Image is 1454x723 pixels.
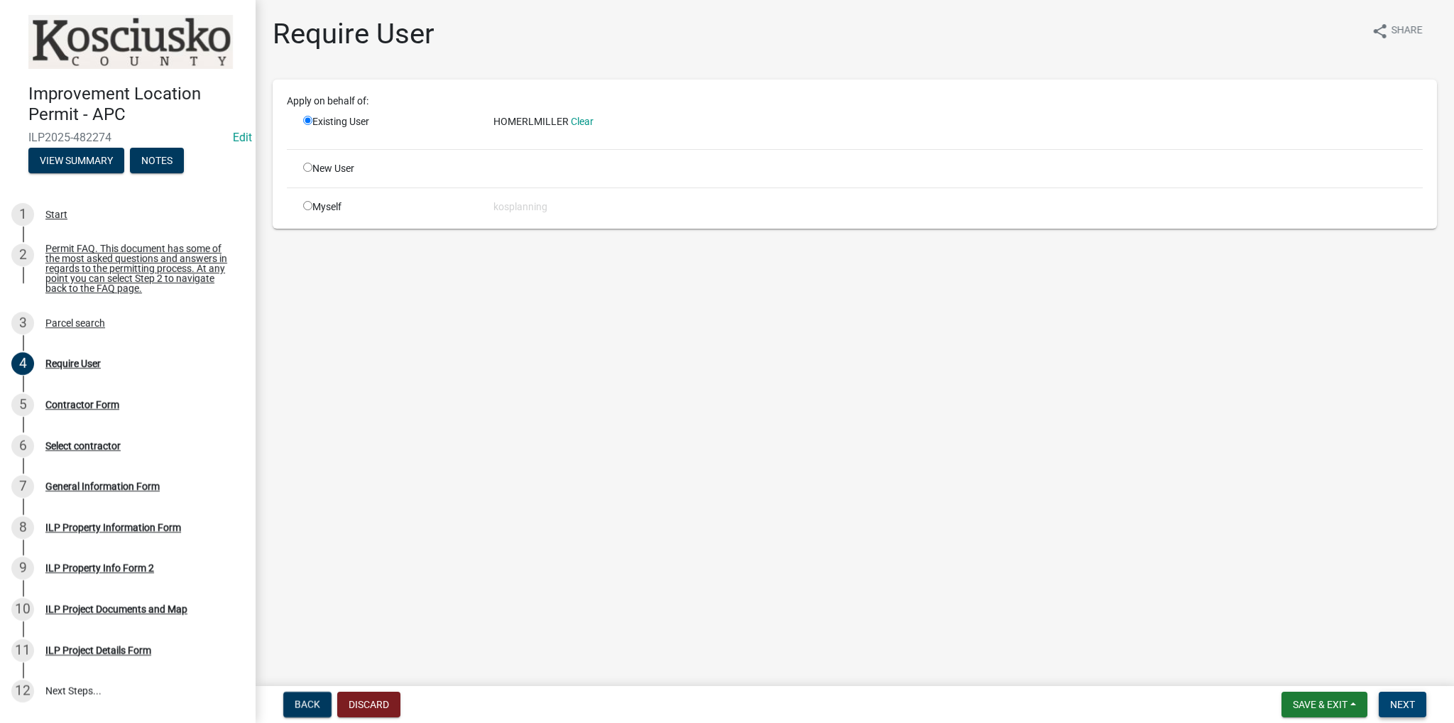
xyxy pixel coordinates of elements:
[11,680,34,702] div: 12
[28,84,244,125] h4: Improvement Location Permit - APC
[45,400,119,410] div: Contractor Form
[337,692,400,717] button: Discard
[11,312,34,335] div: 3
[45,441,121,451] div: Select contractor
[493,116,569,127] span: HOMERLMILLER
[28,131,227,144] span: ILP2025-482274
[293,161,483,176] div: New User
[28,15,233,69] img: Kosciusko County, Indiana
[130,148,184,173] button: Notes
[45,210,67,219] div: Start
[28,148,124,173] button: View Summary
[233,131,252,144] a: Edit
[45,523,181,533] div: ILP Property Information Form
[1360,17,1434,45] button: shareShare
[276,94,1433,109] div: Apply on behalf of:
[1390,699,1415,710] span: Next
[11,352,34,375] div: 4
[45,318,105,328] div: Parcel search
[1379,692,1426,717] button: Next
[1293,699,1348,710] span: Save & Exit
[1392,23,1423,40] span: Share
[293,200,483,214] div: Myself
[11,393,34,416] div: 5
[28,156,124,167] wm-modal-confirm: Summary
[11,557,34,580] div: 9
[11,516,34,539] div: 8
[233,131,252,144] wm-modal-confirm: Edit Application Number
[273,17,434,51] h1: Require User
[11,435,34,457] div: 6
[1281,692,1367,717] button: Save & Exit
[11,639,34,662] div: 11
[11,475,34,498] div: 7
[45,359,101,369] div: Require User
[45,482,160,491] div: General Information Form
[45,646,151,656] div: ILP Project Details Form
[11,244,34,266] div: 2
[45,244,233,293] div: Permit FAQ. This document has some of the most asked questions and answers in regards to the perm...
[45,604,187,614] div: ILP Project Documents and Map
[130,156,184,167] wm-modal-confirm: Notes
[11,203,34,226] div: 1
[1372,23,1389,40] i: share
[295,699,320,710] span: Back
[45,563,154,573] div: ILP Property Info Form 2
[283,692,332,717] button: Back
[11,598,34,621] div: 10
[293,114,483,138] div: Existing User
[571,116,594,127] a: Clear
